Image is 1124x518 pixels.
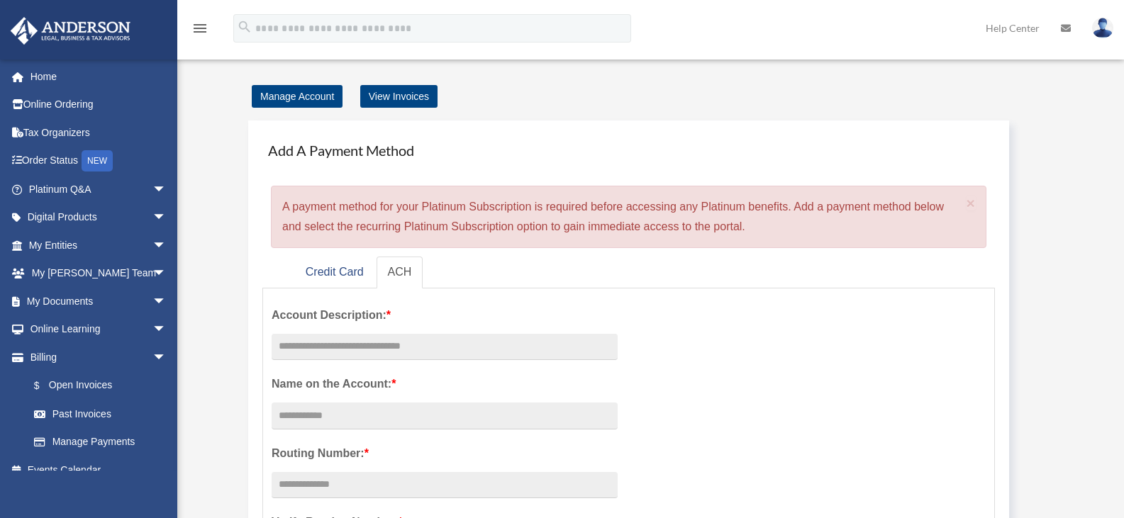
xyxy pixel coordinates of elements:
div: A payment method for your Platinum Subscription is required before accessing any Platinum benefit... [271,186,986,248]
span: arrow_drop_down [152,203,181,232]
span: arrow_drop_down [152,287,181,316]
span: arrow_drop_down [152,315,181,344]
span: × [967,195,976,211]
a: Online Learningarrow_drop_down [10,315,188,344]
span: arrow_drop_down [152,175,181,204]
a: Online Ordering [10,91,188,119]
a: Tax Organizers [10,118,188,147]
a: Order StatusNEW [10,147,188,176]
i: menu [191,20,208,37]
label: Name on the Account: [272,374,618,394]
div: NEW [82,150,113,171]
label: Routing Number: [272,444,618,463]
a: My Entitiesarrow_drop_down [10,231,188,259]
span: arrow_drop_down [152,343,181,372]
a: View Invoices [360,85,438,108]
h4: Add A Payment Method [262,135,995,166]
i: search [237,19,252,35]
a: Manage Account [252,85,343,108]
a: $Open Invoices [20,371,188,400]
a: My Documentsarrow_drop_down [10,287,188,315]
img: Anderson Advisors Platinum Portal [6,17,135,45]
a: Digital Productsarrow_drop_down [10,203,188,232]
a: menu [191,25,208,37]
a: Past Invoices [20,400,188,428]
span: arrow_drop_down [152,259,181,288]
a: My [PERSON_NAME] Teamarrow_drop_down [10,259,188,288]
a: Platinum Q&Aarrow_drop_down [10,175,188,203]
img: User Pic [1092,18,1113,38]
span: arrow_drop_down [152,231,181,260]
button: Close [967,196,976,210]
a: Manage Payments [20,428,181,456]
span: $ [42,377,49,395]
a: Events Calendar [10,456,188,484]
a: Billingarrow_drop_down [10,343,188,371]
label: Account Description: [272,305,618,325]
a: ACH [377,257,423,288]
a: Home [10,62,188,91]
a: Credit Card [294,257,375,288]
